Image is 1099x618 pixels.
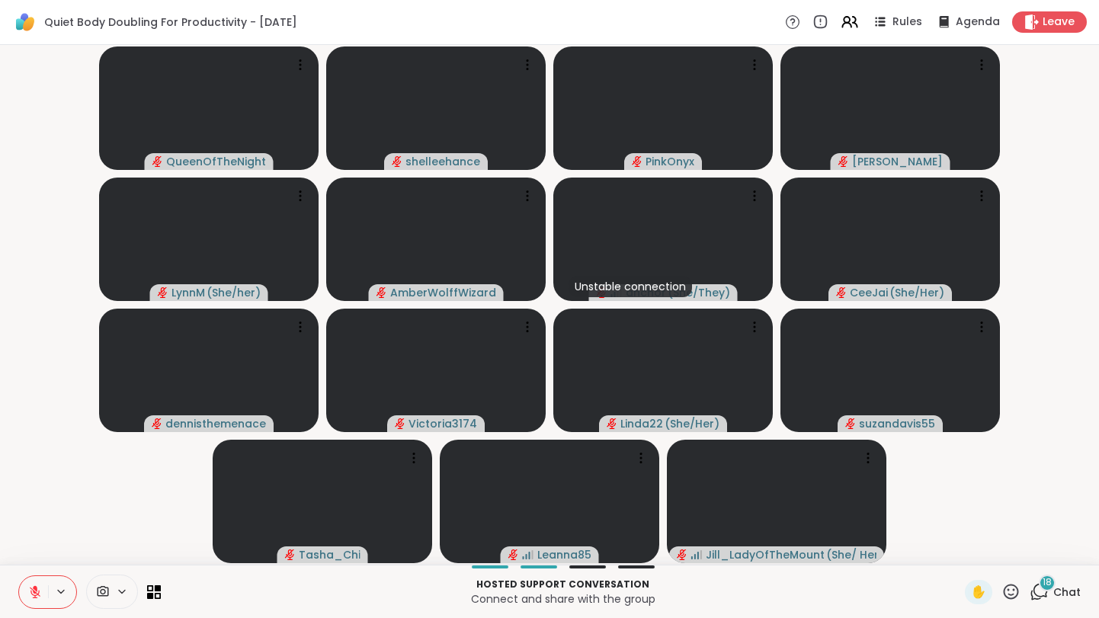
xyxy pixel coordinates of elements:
[405,154,480,169] span: shelleehance
[392,156,402,167] span: audio-muted
[508,549,519,560] span: audio-muted
[845,418,856,429] span: audio-muted
[166,154,266,169] span: QueenOfTheNight
[706,547,825,562] span: Jill_LadyOfTheMountain
[152,156,163,167] span: audio-muted
[207,285,261,300] span: ( She/her )
[170,591,956,607] p: Connect and share with the group
[171,285,205,300] span: LynnM
[826,547,877,562] span: ( She/ Her )
[569,276,692,297] div: Unstable connection
[158,287,168,298] span: audio-muted
[44,14,297,30] span: Quiet Body Doubling For Productivity - [DATE]
[646,154,694,169] span: PinkOnyx
[852,154,943,169] span: [PERSON_NAME]
[390,285,496,300] span: AmberWolffWizard
[170,578,956,591] p: Hosted support conversation
[607,418,617,429] span: audio-muted
[1053,584,1081,600] span: Chat
[956,14,1000,30] span: Agenda
[859,416,935,431] span: suzandavis55
[892,14,922,30] span: Rules
[665,416,719,431] span: ( She/Her )
[537,547,591,562] span: Leanna85
[971,583,986,601] span: ✋
[152,418,162,429] span: audio-muted
[632,156,642,167] span: audio-muted
[677,549,687,560] span: audio-muted
[409,416,477,431] span: Victoria3174
[850,285,888,300] span: CeeJai
[1043,576,1052,589] span: 18
[836,287,847,298] span: audio-muted
[376,287,387,298] span: audio-muted
[285,549,296,560] span: audio-muted
[620,416,663,431] span: Linda22
[838,156,849,167] span: audio-muted
[889,285,944,300] span: ( She/Her )
[165,416,266,431] span: dennisthemenace
[1043,14,1075,30] span: Leave
[395,418,405,429] span: audio-muted
[299,547,360,562] span: Tasha_Chi
[12,9,38,35] img: ShareWell Logomark
[668,285,730,300] span: ( She/They )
